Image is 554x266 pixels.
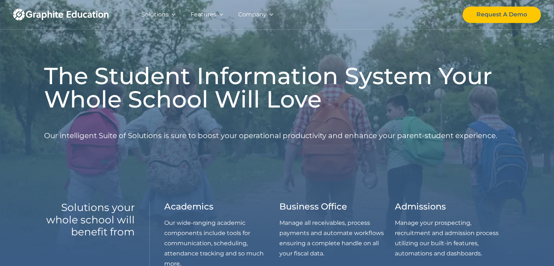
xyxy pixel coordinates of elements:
p: Manage your prospecting, recruitment and admission process utilizing our built-in features, autom... [395,218,510,259]
h1: The Student Information System Your Whole School Will Love [44,64,510,111]
p: Our intelligent Suite of Solutions is sure to boost your operational productivity and enhance you... [44,117,497,155]
p: Manage all receivables, process payments and automate workflows ensuring a complete handle on all... [279,218,395,259]
div: Company [238,9,267,20]
h3: Academics [164,202,213,212]
h3: Business Office [279,202,347,212]
div: Features [190,9,216,20]
div: Request A Demo [476,9,527,20]
div: Solutions [141,9,169,20]
a: Request A Demo [463,7,541,23]
h3: Admissions [395,202,446,212]
h2: Solutions your whole school will benefit from [44,202,135,238]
